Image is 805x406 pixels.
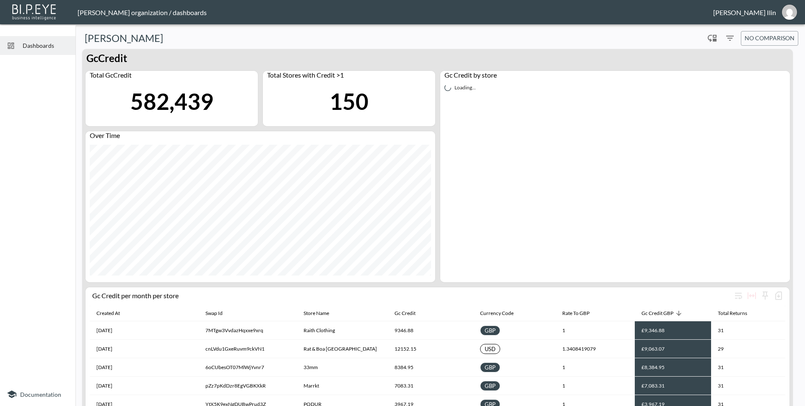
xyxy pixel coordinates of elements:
[745,289,758,302] div: Toggle table layout between fixed and auto (default: auto)
[86,51,127,66] p: GcCredit
[641,308,673,318] div: Gc Credit GBP
[199,340,297,358] th: cnLVdu1GxeRuvm9ckVN1
[199,321,297,340] th: 7MTgw3VvdazHqxxe9xrq
[482,364,498,372] span: GBP
[85,31,163,45] h5: [PERSON_NAME]
[711,358,785,377] th: 31
[388,358,474,377] th: 8384.95
[758,289,772,302] div: Sticky left columns: 0
[90,321,199,340] th: Jul 2025
[7,389,69,399] a: Documentation
[782,5,797,20] img: 0927893fc11bdef01ec92739eeeb9e25
[711,377,785,395] th: 31
[440,71,790,84] div: Gc Credit by store
[741,31,798,46] button: No comparison
[199,377,297,395] th: pZz7pKdDzr8EgVGBKXkR
[444,84,786,91] div: Loading...
[205,308,223,318] div: Swap Id
[480,308,525,318] span: Currency Code
[473,321,556,340] th: GBP
[86,71,258,84] div: Total GcCredit
[473,340,556,358] th: USD
[480,308,514,318] div: Currency Code
[706,31,719,45] div: Enable/disable chart dragging
[482,345,498,353] span: USD
[388,377,474,395] th: 7083.31
[92,291,732,299] div: Gc Credit per month per store
[473,377,556,395] th: GBP
[745,33,795,44] span: No comparison
[473,358,556,377] th: GBP
[86,131,435,144] div: Over Time
[723,31,737,45] button: Filters
[641,308,684,318] span: Gc Credit GBP
[713,8,776,16] div: [PERSON_NAME] Ilin
[556,321,634,340] th: 1
[556,358,634,377] th: 1
[130,88,213,115] div: 582,439
[263,71,435,84] div: Total Stores with Credit >1
[776,2,803,22] button: mike@swap-commerce.com
[718,308,747,318] div: Total Returns
[304,308,329,318] div: Store Name
[556,377,634,395] th: 1
[90,340,199,358] th: Jul 2025
[205,308,234,318] span: Swap Id
[482,327,498,335] span: GBP
[395,308,426,318] span: Gc Credit
[711,321,785,340] th: 31
[635,358,711,377] th: £8,384.95
[395,308,415,318] div: Gc Credit
[556,340,634,358] th: 1.3408419079
[199,358,297,377] th: 6oCUbesOT07MlWjYvnr7
[304,308,340,318] span: Store Name
[297,321,388,340] th: Raith Clothing
[718,308,758,318] span: Total Returns
[711,340,785,358] th: 29
[635,321,711,340] th: £9,346.88
[562,308,600,318] span: Rate To GBP
[90,377,199,395] th: Jul 2025
[635,377,711,395] th: £7,083.31
[297,340,388,358] th: Rat & Boa USA
[482,382,498,390] span: GBP
[635,340,711,358] th: £9,063.07
[96,308,131,318] span: Created At
[297,358,388,377] th: 33mm
[330,88,369,115] div: 150
[562,308,589,318] div: Rate To GBP
[20,391,61,398] span: Documentation
[78,8,713,16] div: [PERSON_NAME] organization / dashboards
[23,41,69,50] span: Dashboards
[297,377,388,395] th: Marrkt
[10,2,59,21] img: bipeye-logo
[96,308,120,318] div: Created At
[388,321,474,340] th: 9346.88
[732,289,745,302] div: Wrap text
[388,340,474,358] th: 12152.15
[90,358,199,377] th: Jul 2025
